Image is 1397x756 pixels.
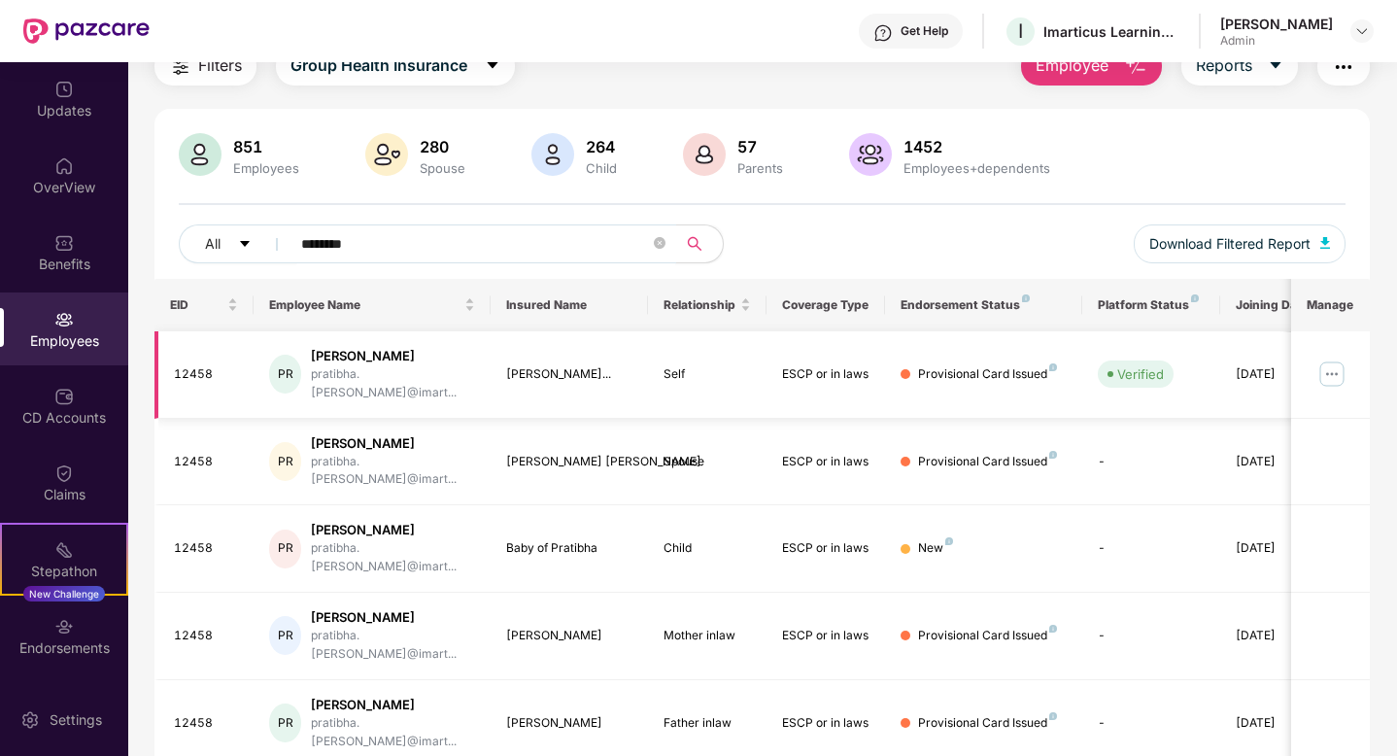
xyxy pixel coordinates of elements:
div: Spouse [416,160,469,176]
div: Platform Status [1098,297,1205,313]
div: Verified [1117,364,1164,384]
img: svg+xml;base64,PHN2ZyB4bWxucz0iaHR0cDovL3d3dy53My5vcmcvMjAwMC9zdmciIHhtbG5zOnhsaW5rPSJodHRwOi8vd3... [683,133,726,176]
div: PR [269,355,302,394]
img: svg+xml;base64,PHN2ZyB4bWxucz0iaHR0cDovL3d3dy53My5vcmcvMjAwMC9zdmciIHdpZHRoPSI4IiBoZWlnaHQ9IjgiIH... [945,537,953,545]
div: 12458 [174,714,238,733]
img: svg+xml;base64,PHN2ZyB4bWxucz0iaHR0cDovL3d3dy53My5vcmcvMjAwMC9zdmciIHdpZHRoPSIyNCIgaGVpZ2h0PSIyNC... [169,55,192,79]
span: Download Filtered Report [1149,233,1311,255]
div: New [918,539,953,558]
img: svg+xml;base64,PHN2ZyBpZD0iVXBkYXRlZCIgeG1sbnM9Imh0dHA6Ly93d3cudzMub3JnLzIwMDAvc3ZnIiB3aWR0aD0iMj... [54,80,74,99]
img: svg+xml;base64,PHN2ZyB4bWxucz0iaHR0cDovL3d3dy53My5vcmcvMjAwMC9zdmciIHdpZHRoPSI4IiBoZWlnaHQ9IjgiIH... [1049,451,1057,459]
th: Manage [1291,279,1370,331]
img: manageButton [1316,359,1347,390]
img: svg+xml;base64,PHN2ZyB4bWxucz0iaHR0cDovL3d3dy53My5vcmcvMjAwMC9zdmciIHhtbG5zOnhsaW5rPSJodHRwOi8vd3... [531,133,574,176]
div: [DATE] [1236,627,1323,645]
div: Get Help [901,23,948,39]
div: [DATE] [1236,365,1323,384]
div: Employees+dependents [900,160,1054,176]
div: Child [582,160,621,176]
div: [PERSON_NAME] [311,521,474,539]
div: [DATE] [1236,714,1323,733]
div: PR [269,704,302,742]
span: caret-down [485,57,500,75]
img: svg+xml;base64,PHN2ZyBpZD0iQ0RfQWNjb3VudHMiIGRhdGEtbmFtZT0iQ0QgQWNjb3VudHMiIHhtbG5zPSJodHRwOi8vd3... [54,387,74,406]
th: EID [154,279,254,331]
div: [PERSON_NAME] [1220,15,1333,33]
div: Employees [229,160,303,176]
div: New Challenge [23,586,105,601]
div: ESCP or in laws [782,714,869,733]
div: 57 [733,137,787,156]
img: svg+xml;base64,PHN2ZyBpZD0iRHJvcGRvd24tMzJ4MzIiIHhtbG5zPSJodHRwOi8vd3d3LnczLm9yZy8yMDAwL3N2ZyIgd2... [1354,23,1370,39]
div: [PERSON_NAME] [506,714,633,733]
button: search [675,224,724,263]
div: Child [664,539,751,558]
div: 1452 [900,137,1054,156]
div: [PERSON_NAME] [506,627,633,645]
th: Employee Name [254,279,491,331]
div: Provisional Card Issued [918,714,1057,733]
img: svg+xml;base64,PHN2ZyB4bWxucz0iaHR0cDovL3d3dy53My5vcmcvMjAwMC9zdmciIHdpZHRoPSI4IiBoZWlnaHQ9IjgiIH... [1022,294,1030,302]
th: Insured Name [491,279,649,331]
span: caret-down [1268,57,1283,75]
span: close-circle [654,235,665,254]
div: ESCP or in laws [782,539,869,558]
div: PR [269,442,302,481]
div: Stepathon [2,562,126,581]
span: Filters [198,53,242,78]
div: 12458 [174,627,238,645]
button: Download Filtered Report [1134,224,1346,263]
div: Endorsement Status [901,297,1067,313]
img: svg+xml;base64,PHN2ZyBpZD0iQmVuZWZpdHMiIHhtbG5zPSJodHRwOi8vd3d3LnczLm9yZy8yMDAwL3N2ZyIgd2lkdGg9Ij... [54,233,74,253]
button: Allcaret-down [179,224,297,263]
img: svg+xml;base64,PHN2ZyBpZD0iU2V0dGluZy0yMHgyMCIgeG1sbnM9Imh0dHA6Ly93d3cudzMub3JnLzIwMDAvc3ZnIiB3aW... [20,710,40,730]
div: 12458 [174,365,238,384]
td: - [1082,419,1220,506]
span: I [1018,19,1023,43]
div: Mother inlaw [664,627,751,645]
div: pratibha.[PERSON_NAME]@imart... [311,365,474,402]
img: svg+xml;base64,PHN2ZyBpZD0iSGVscC0zMngzMiIgeG1sbnM9Imh0dHA6Ly93d3cudzMub3JnLzIwMDAvc3ZnIiB3aWR0aD... [873,23,893,43]
td: - [1082,593,1220,680]
img: svg+xml;base64,PHN2ZyB4bWxucz0iaHR0cDovL3d3dy53My5vcmcvMjAwMC9zdmciIHdpZHRoPSI4IiBoZWlnaHQ9IjgiIH... [1049,363,1057,371]
img: svg+xml;base64,PHN2ZyB4bWxucz0iaHR0cDovL3d3dy53My5vcmcvMjAwMC9zdmciIHdpZHRoPSI4IiBoZWlnaHQ9IjgiIH... [1191,294,1199,302]
div: [DATE] [1236,453,1323,471]
div: [PERSON_NAME]... [506,365,633,384]
div: PR [269,616,302,655]
div: Imarticus Learning Private Limited [1043,22,1179,41]
span: All [205,233,221,255]
div: 12458 [174,539,238,558]
div: Spouse [664,453,751,471]
div: ESCP or in laws [782,365,869,384]
td: - [1082,505,1220,593]
button: Group Health Insurancecaret-down [276,47,515,86]
th: Relationship [648,279,767,331]
img: svg+xml;base64,PHN2ZyB4bWxucz0iaHR0cDovL3d3dy53My5vcmcvMjAwMC9zdmciIHhtbG5zOnhsaW5rPSJodHRwOi8vd3... [849,133,892,176]
img: New Pazcare Logo [23,18,150,44]
img: svg+xml;base64,PHN2ZyB4bWxucz0iaHR0cDovL3d3dy53My5vcmcvMjAwMC9zdmciIHdpZHRoPSI4IiBoZWlnaHQ9IjgiIH... [1049,712,1057,720]
div: pratibha.[PERSON_NAME]@imart... [311,627,474,664]
div: pratibha.[PERSON_NAME]@imart... [311,539,474,576]
span: Group Health Insurance [290,53,467,78]
div: Baby of Pratibha [506,539,633,558]
div: ESCP or in laws [782,453,869,471]
img: svg+xml;base64,PHN2ZyBpZD0iRW5kb3JzZW1lbnRzIiB4bWxucz0iaHR0cDovL3d3dy53My5vcmcvMjAwMC9zdmciIHdpZH... [54,617,74,636]
div: [DATE] [1236,539,1323,558]
button: Filters [154,47,256,86]
div: Admin [1220,33,1333,49]
div: Settings [44,710,108,730]
img: svg+xml;base64,PHN2ZyB4bWxucz0iaHR0cDovL3d3dy53My5vcmcvMjAwMC9zdmciIHdpZHRoPSI4IiBoZWlnaHQ9IjgiIH... [1049,625,1057,633]
span: search [675,236,713,252]
img: svg+xml;base64,PHN2ZyBpZD0iRW1wbG95ZWVzIiB4bWxucz0iaHR0cDovL3d3dy53My5vcmcvMjAwMC9zdmciIHdpZHRoPS... [54,310,74,329]
div: 264 [582,137,621,156]
div: 851 [229,137,303,156]
button: Employee [1021,47,1162,86]
th: Joining Date [1220,279,1339,331]
div: pratibha.[PERSON_NAME]@imart... [311,714,474,751]
img: svg+xml;base64,PHN2ZyB4bWxucz0iaHR0cDovL3d3dy53My5vcmcvMjAwMC9zdmciIHhtbG5zOnhsaW5rPSJodHRwOi8vd3... [1124,55,1147,79]
button: Reportscaret-down [1181,47,1298,86]
div: [PERSON_NAME] [311,696,474,714]
img: svg+xml;base64,PHN2ZyB4bWxucz0iaHR0cDovL3d3dy53My5vcmcvMjAwMC9zdmciIHhtbG5zOnhsaW5rPSJodHRwOi8vd3... [179,133,221,176]
div: [PERSON_NAME] [311,434,474,453]
img: svg+xml;base64,PHN2ZyBpZD0iQ2xhaW0iIHhtbG5zPSJodHRwOi8vd3d3LnczLm9yZy8yMDAwL3N2ZyIgd2lkdGg9IjIwIi... [54,464,74,483]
